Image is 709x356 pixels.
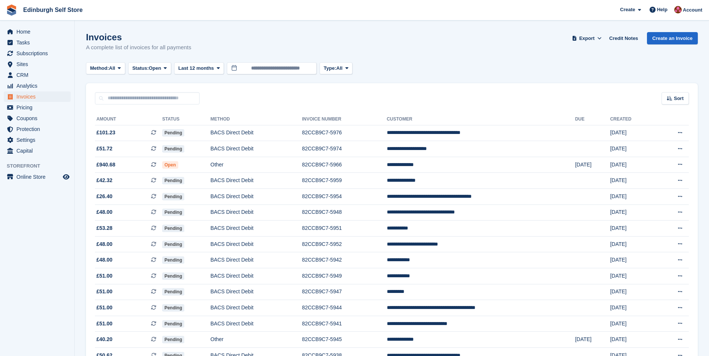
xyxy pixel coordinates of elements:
span: Pending [162,129,184,137]
span: Account [683,6,702,14]
td: 82CCB9C7-5947 [302,284,387,300]
span: £51.00 [96,304,112,312]
td: [DATE] [610,221,655,237]
a: menu [4,135,71,145]
span: £26.40 [96,193,112,200]
span: Settings [16,135,61,145]
span: Protection [16,124,61,134]
span: Sites [16,59,61,69]
span: Type: [324,65,336,72]
span: £51.00 [96,272,112,280]
span: Subscriptions [16,48,61,59]
span: All [109,65,115,72]
a: menu [4,113,71,124]
span: Pending [162,304,184,312]
td: [DATE] [575,332,610,348]
span: £48.00 [96,208,112,216]
span: All [336,65,343,72]
td: BACS Direct Debit [210,125,302,141]
a: menu [4,81,71,91]
td: [DATE] [610,316,655,332]
td: BACS Direct Debit [210,284,302,300]
span: Pricing [16,102,61,113]
span: Coupons [16,113,61,124]
span: CRM [16,70,61,80]
th: Invoice Number [302,113,387,125]
button: Status: Open [128,62,171,75]
span: Pending [162,256,184,264]
td: BACS Direct Debit [210,204,302,221]
button: Type: All [320,62,352,75]
span: Pending [162,193,184,200]
span: £51.72 [96,145,112,153]
span: £48.00 [96,240,112,248]
span: Capital [16,146,61,156]
span: Online Store [16,172,61,182]
span: Pending [162,145,184,153]
span: £48.00 [96,256,112,264]
span: Open [162,161,178,169]
td: 82CCB9C7-5951 [302,221,387,237]
span: Home [16,26,61,37]
td: [DATE] [610,252,655,268]
td: BACS Direct Debit [210,221,302,237]
span: £53.28 [96,224,112,232]
td: 82CCB9C7-5952 [302,236,387,252]
a: menu [4,124,71,134]
h1: Invoices [86,32,191,42]
th: Customer [387,113,575,125]
button: Last 12 months [174,62,224,75]
th: Method [210,113,302,125]
td: BACS Direct Debit [210,268,302,284]
a: Edinburgh Self Store [20,4,86,16]
th: Status [162,113,210,125]
a: Credit Notes [606,32,641,44]
button: Method: All [86,62,125,75]
span: Export [579,35,595,42]
span: Invoices [16,91,61,102]
p: A complete list of invoices for all payments [86,43,191,52]
span: Create [620,6,635,13]
a: menu [4,146,71,156]
td: BACS Direct Debit [210,252,302,268]
span: Method: [90,65,109,72]
span: Pending [162,225,184,232]
td: 82CCB9C7-5944 [302,300,387,316]
span: £940.68 [96,161,115,169]
td: BACS Direct Debit [210,173,302,189]
td: 82CCB9C7-5974 [302,141,387,157]
td: 82CCB9C7-5949 [302,268,387,284]
span: Pending [162,288,184,296]
a: Create an Invoice [647,32,698,44]
th: Due [575,113,610,125]
a: menu [4,48,71,59]
span: Pending [162,336,184,343]
span: Status: [132,65,149,72]
td: [DATE] [610,189,655,205]
img: Lucy Michalec [674,6,682,13]
td: [DATE] [610,300,655,316]
td: [DATE] [610,157,655,173]
td: 82CCB9C7-5954 [302,189,387,205]
span: Tasks [16,37,61,48]
span: £51.00 [96,288,112,296]
td: [DATE] [610,268,655,284]
td: Other [210,157,302,173]
span: Help [657,6,668,13]
td: 82CCB9C7-5945 [302,332,387,348]
td: BACS Direct Debit [210,236,302,252]
td: [DATE] [610,204,655,221]
td: 82CCB9C7-5948 [302,204,387,221]
span: Pending [162,320,184,328]
td: [DATE] [610,236,655,252]
td: BACS Direct Debit [210,316,302,332]
td: 82CCB9C7-5976 [302,125,387,141]
td: Other [210,332,302,348]
span: Pending [162,272,184,280]
td: 82CCB9C7-5959 [302,173,387,189]
td: 82CCB9C7-5941 [302,316,387,332]
button: Export [570,32,603,44]
a: menu [4,91,71,102]
span: £40.20 [96,335,112,343]
a: menu [4,37,71,48]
